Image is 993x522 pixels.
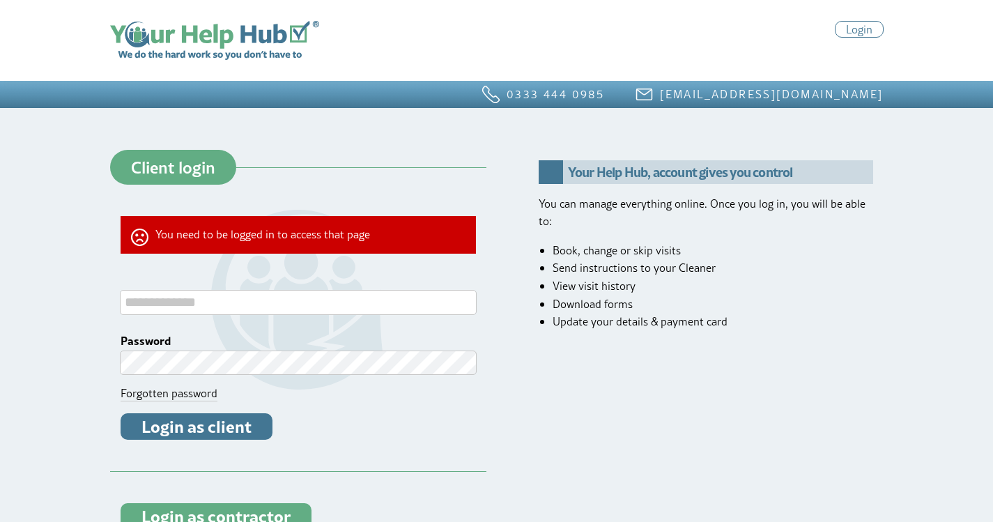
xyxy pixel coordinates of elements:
li: Update your details & payment card [553,313,873,331]
a: Home [110,21,319,60]
a: Forgotten password [121,385,217,401]
li: View visit history [553,277,873,295]
a: [EMAIL_ADDRESS][DOMAIN_NAME] [660,86,883,102]
label: Password [121,335,476,346]
button: Login as client [121,413,272,440]
li: You need to be logged in to access that page [131,226,465,244]
p: You can manage everything online. Once you log in, you will be able to: [539,195,873,231]
li: Send instructions to your Cleaner [553,259,873,277]
li: Download forms [553,295,873,314]
a: 0333 444 0985 [507,86,604,102]
li: Book, change or skip visits [553,242,873,260]
a: Login [835,21,884,38]
h2: Your Help Hub, account gives you control [539,160,873,183]
img: Your Help Hub logo [110,21,319,60]
span: Client login [131,159,215,176]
